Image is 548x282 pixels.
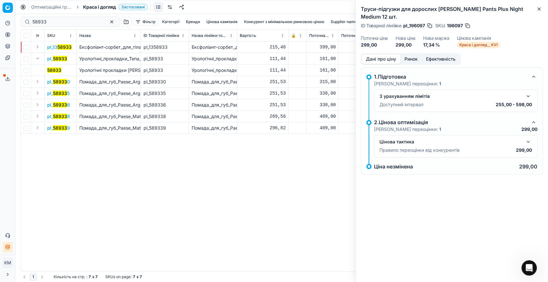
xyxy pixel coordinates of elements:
[47,79,70,85] button: pl_589330
[309,125,336,131] div: 409,00
[79,67,282,73] span: Урологічні прокладки [PERSON_NAME] [DEMOGRAPHIC_DATA] Protect Maxi 7 крапель 12 шт.
[105,274,132,279] span: SKUs on page :
[54,274,98,279] div: :
[309,44,336,50] div: 399,00
[361,36,388,40] dt: Поточна ціна
[341,33,378,38] span: Поточна промо ціна
[34,89,41,97] button: Expand
[21,273,28,281] button: Go to previous page
[192,113,234,120] div: Помада_для_губ_Paese_Mattologie_Matte_відтінок_100_Naked_4.3_г
[47,33,55,38] span: SKU
[423,36,449,40] dt: Нова маржа
[144,33,179,38] span: ID Товарної лінійки
[89,274,91,279] strong: 7
[47,113,70,120] button: pl_589338
[396,36,415,40] dt: Нова ціна
[341,79,384,85] div: 315,00
[192,33,228,38] span: Назва лінійки товарів
[457,42,500,48] span: Краса і догляд _ KVI
[144,44,186,50] div: pl_1358933
[192,56,234,62] div: Урологічні_прокладки_Tena_[DEMOGRAPHIC_DATA]_Protect_Maxi_7_крапель_12_шт.
[144,67,186,73] div: pl_58933
[79,114,226,119] span: Помада_для_губ_Paese_Mattologie_Matte_відтінок_100_Naked_4.3_г
[341,44,384,50] div: 399,00
[79,33,91,38] span: Назва
[79,125,236,131] span: Помада_для_губ_Paese_Mattologie_Matte_відтінок_103_Total_Nude_4.3_г
[341,56,384,62] div: 161,00
[341,113,384,120] div: 409,00
[144,90,186,97] div: pl_589335
[136,274,138,279] strong: з
[34,124,41,132] button: Expand
[379,93,522,99] div: З урахуванням лімітів
[309,79,336,85] div: 315,00
[133,18,158,26] button: Фільтр
[374,73,527,81] div: 1.Підготовка
[53,114,67,119] mark: 58933
[435,23,446,28] span: SKU :
[309,102,336,108] div: 338,00
[374,118,527,126] div: 2.Цінова оптимізація
[144,125,186,131] div: pl_589339
[53,56,67,61] mark: 58933
[341,90,384,97] div: 338,00
[341,67,384,73] div: 161,00
[47,102,70,108] button: pl_589336
[53,102,67,107] mark: 58933
[54,274,85,279] span: Кількість на стр.
[309,67,336,73] div: 161,00
[192,90,234,97] div: Помада_для_губ_Paese_Argan_Oil_Lipstick_відтінок_75,_4.3_г
[144,102,186,108] div: pl_589336
[79,79,211,84] span: Помада_для_губ_Paese_Argan_Oil_Lipstick_відтінок_44,_4.3_г
[47,125,70,131] span: pl_ 9
[57,44,72,50] mark: 58933
[192,44,234,50] div: Ексфоліант-сорбет_для_тіла_Famirel_Home_Spa_Диня_і_Папайя_225_мл
[144,56,186,62] div: pl_58933
[192,67,234,73] div: Урологічні_прокладки_Tena_[DEMOGRAPHIC_DATA]_Protect_Maxi_7_крапель_12_шт.
[328,18,360,26] button: Supplier name
[240,79,286,85] div: 251,53
[79,44,235,50] span: Ексфоліант-сорбет_для_тіла_Famirel_Home_Spa_Диня_і_Папайя_225_мл
[309,90,336,97] div: 338,00
[379,139,522,145] div: Цінова тактика
[240,102,286,108] div: 251,53
[192,79,234,85] div: Помада_для_губ_Paese_Argan_Oil_Lipstick_відтінок_44,_4.3_г
[496,101,532,108] p: 255,00 - 598,00
[79,56,260,61] span: Урологічні_прокладки_Tena_[DEMOGRAPHIC_DATA]_Protect_Maxi_7_крапель_12_шт.
[521,126,537,132] p: 299,00
[240,56,286,62] div: 111,44
[133,274,135,279] strong: 7
[379,147,460,153] p: Правило переоцінки від конкурентів
[240,67,286,73] div: 111,44
[240,125,286,131] div: 296,82
[439,126,441,132] strong: 1
[374,126,441,132] p: [PERSON_NAME] переоцінки:
[396,42,415,48] dd: 299,00
[240,44,286,50] div: 215,46
[47,67,61,73] button: 58933
[95,274,98,279] strong: 7
[309,33,329,38] span: Поточна ціна
[341,102,384,108] div: 338,00
[439,81,441,86] strong: 1
[31,4,72,10] a: Оптимізаційні групи
[3,258,13,268] span: КM
[32,19,103,25] input: Пошук по SKU або назві
[79,90,211,96] span: Помада_для_губ_Paese_Argan_Oil_Lipstick_відтінок_75,_4.3_г
[379,101,423,108] p: Доступний інтервал
[47,56,67,62] button: pl_58933
[341,125,384,131] div: 409,00
[422,55,460,64] button: Ефективність
[361,42,388,48] dd: 299,00
[516,147,532,153] p: 299,00
[447,22,463,29] span: 196097
[240,90,286,97] div: 251,53
[92,274,94,279] strong: з
[309,56,336,62] div: 161,00
[362,55,400,64] button: Дані про ціну
[34,55,41,62] button: Expand
[309,113,336,120] div: 409,00
[21,273,46,281] nav: pagination
[31,4,148,10] nav: breadcrumb
[47,44,72,50] span: pl_13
